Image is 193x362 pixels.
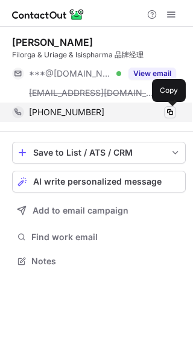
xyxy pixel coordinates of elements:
button: Reveal Button [128,68,176,80]
span: Add to email campaign [33,206,128,215]
div: Save to List / ATS / CRM [33,148,165,157]
button: Find work email [12,229,186,246]
span: ***@[DOMAIN_NAME] [29,68,112,79]
span: Find work email [31,232,181,243]
span: [EMAIL_ADDRESS][DOMAIN_NAME] [29,87,154,98]
img: ContactOut v5.3.10 [12,7,84,22]
button: AI write personalized message [12,171,186,192]
span: AI write personalized message [33,177,162,186]
div: [PERSON_NAME] [12,36,93,48]
div: Filorga & Uriage & Isispharma 品牌经理 [12,49,186,60]
span: Notes [31,256,181,267]
button: Add to email campaign [12,200,186,221]
button: Notes [12,253,186,270]
button: save-profile-one-click [12,142,186,164]
span: [PHONE_NUMBER] [29,107,104,118]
